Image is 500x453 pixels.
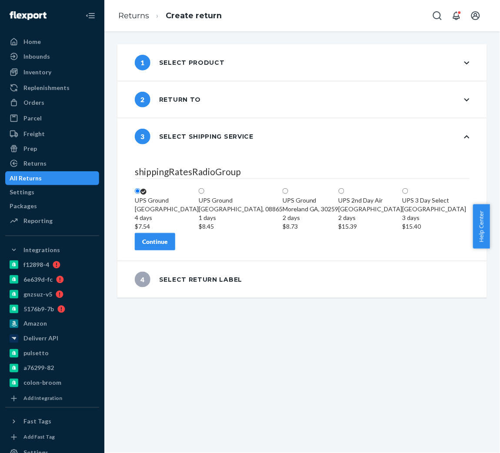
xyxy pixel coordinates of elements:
[199,188,204,194] input: UPS Ground[GEOGRAPHIC_DATA], 088651 days$8.45
[5,111,99,125] a: Parcel
[403,205,467,231] div: [GEOGRAPHIC_DATA]
[5,273,99,286] a: 6e639d-fc
[23,37,41,46] div: Home
[5,258,99,272] a: f12898-4
[23,114,42,123] div: Parcel
[403,196,467,205] div: UPS 3 Day Select
[135,92,150,107] span: 2
[10,11,47,20] img: Flexport logo
[23,320,47,328] div: Amazon
[23,275,53,284] div: 6e639d-fc
[23,217,53,225] div: Reporting
[23,246,60,254] div: Integrations
[23,98,44,107] div: Orders
[5,199,99,213] a: Packages
[5,96,99,110] a: Orders
[23,159,47,168] div: Returns
[135,55,150,70] span: 1
[5,65,99,79] a: Inventory
[135,272,150,287] span: 4
[5,393,99,404] a: Add Integration
[111,3,229,29] ol: breadcrumbs
[135,165,470,179] legend: shippingRatesRadioGroup
[403,188,408,194] input: UPS 3 Day Select[GEOGRAPHIC_DATA]3 days$15.40
[5,157,99,170] a: Returns
[5,35,99,49] a: Home
[448,7,465,24] button: Open notifications
[283,205,339,231] div: Moreland GA, 30259
[135,205,199,231] div: [GEOGRAPHIC_DATA]
[5,317,99,331] a: Amazon
[5,376,99,390] a: colon-broom
[5,432,99,443] a: Add Fast Tag
[283,222,339,231] div: $8.73
[135,129,150,144] span: 3
[199,213,283,222] div: 1 days
[5,302,99,316] a: 5176b9-7b
[5,287,99,301] a: gnzsuz-v5
[10,202,37,210] div: Packages
[23,260,49,269] div: f12898-4
[82,7,99,24] button: Close Navigation
[5,50,99,63] a: Inbounds
[339,213,403,222] div: 2 days
[283,213,339,222] div: 2 days
[23,433,55,441] div: Add Fast Tag
[5,171,99,185] a: All Returns
[5,185,99,199] a: Settings
[23,334,58,343] div: Deliverr API
[23,144,37,153] div: Prep
[135,55,225,70] div: Select product
[403,222,467,231] div: $15.40
[23,290,52,299] div: gnzsuz-v5
[339,222,403,231] div: $15.39
[283,196,339,205] div: UPS Ground
[199,205,283,231] div: [GEOGRAPHIC_DATA], 08865
[135,222,199,231] div: $7.54
[135,213,199,222] div: 4 days
[23,379,61,387] div: colon-broom
[23,349,49,358] div: pulsetto
[199,222,283,231] div: $8.45
[10,174,42,183] div: All Returns
[403,213,467,222] div: 3 days
[5,127,99,141] a: Freight
[5,142,99,156] a: Prep
[23,395,62,402] div: Add Integration
[135,272,242,287] div: Select return label
[283,188,288,194] input: UPS GroundMoreland GA, 302592 days$8.73
[339,188,344,194] input: UPS 2nd Day Air[GEOGRAPHIC_DATA]2 days$15.39
[5,415,99,429] button: Fast Tags
[339,205,403,231] div: [GEOGRAPHIC_DATA]
[135,196,199,205] div: UPS Ground
[10,188,34,197] div: Settings
[23,364,54,373] div: a76299-82
[142,237,168,246] div: Continue
[5,81,99,95] a: Replenishments
[473,204,490,249] button: Help Center
[23,130,45,138] div: Freight
[339,196,403,205] div: UPS 2nd Day Air
[5,332,99,346] a: Deliverr API
[199,196,283,205] div: UPS Ground
[135,233,175,250] button: Continue
[23,83,70,92] div: Replenishments
[5,361,99,375] a: a76299-82
[429,7,446,24] button: Open Search Box
[135,188,140,194] input: UPS Ground[GEOGRAPHIC_DATA]4 days$7.54
[23,68,51,77] div: Inventory
[23,305,54,313] div: 5176b9-7b
[135,92,201,107] div: Return to
[166,11,222,20] a: Create return
[5,346,99,360] a: pulsetto
[23,417,51,426] div: Fast Tags
[23,52,50,61] div: Inbounds
[467,7,484,24] button: Open account menu
[5,243,99,257] button: Integrations
[135,129,253,144] div: Select shipping service
[118,11,149,20] a: Returns
[5,214,99,228] a: Reporting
